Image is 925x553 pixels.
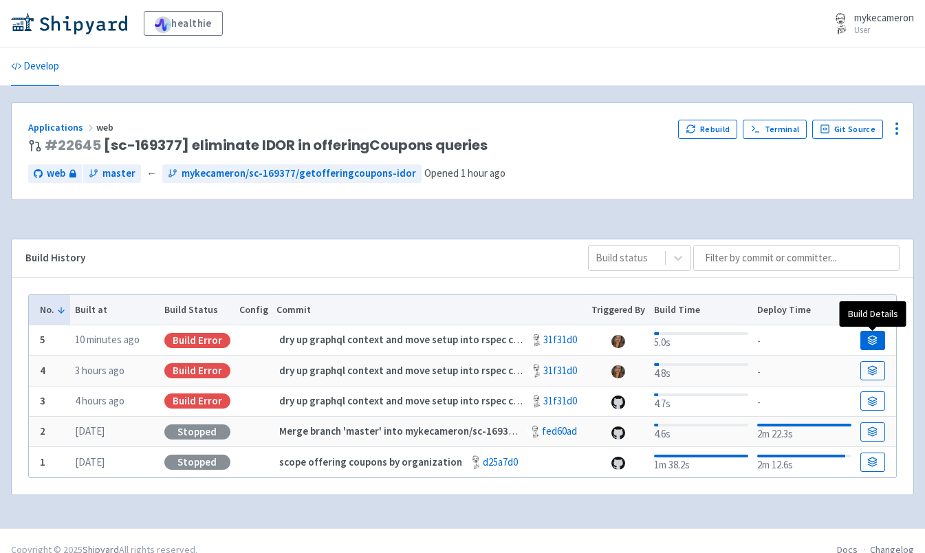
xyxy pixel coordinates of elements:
div: Build Error [164,393,230,409]
th: Commit [272,295,587,325]
th: Built at [70,295,160,325]
th: Build Status [160,295,235,325]
small: User [854,25,914,34]
div: Stopped [164,455,230,470]
span: web [96,121,116,133]
b: 3 [40,394,45,407]
div: - [757,362,851,380]
span: mykecameron/sc-169377/getofferingcoupons-idor [182,166,416,182]
th: Config [235,295,272,325]
a: web [28,164,82,183]
div: 1m 38.2s [654,452,748,473]
time: 3 hours ago [75,364,124,377]
a: master [83,164,141,183]
a: Git Source [812,120,883,139]
span: [sc-169377] eliminate IDOR in offeringCoupons queries [45,138,488,153]
img: Shipyard logo [11,12,127,34]
a: Build Details [860,422,885,442]
a: Applications [28,121,96,133]
div: 4.7s [654,391,748,412]
button: No. [40,303,66,317]
strong: dry up graphql context and move setup into rspec context to make difference clear [279,364,660,377]
time: [DATE] [75,424,105,437]
time: 1 hour ago [461,166,505,180]
a: Terminal [743,120,807,139]
b: 5 [40,333,45,346]
div: 5.0s [654,329,748,351]
a: mykecameron/sc-169377/getofferingcoupons-idor [162,164,422,183]
th: Build Time [649,295,752,325]
span: web [47,166,65,182]
b: 2 [40,424,45,437]
strong: Merge branch 'master' into mykecameron/sc-169377/getofferingcoupons-idor [279,424,640,437]
a: Build Details [860,453,885,472]
input: Filter by commit or committer... [693,245,900,271]
div: Stopped [164,424,230,440]
a: 31f31d0 [543,394,577,407]
div: 4.6s [654,421,748,442]
a: mykecameron User [818,12,914,34]
button: Rebuild [678,120,737,139]
time: 4 hours ago [75,394,124,407]
div: 4.8s [654,360,748,382]
a: Develop [11,47,59,86]
span: master [102,166,135,182]
div: Build Error [164,333,230,348]
a: Build Details [860,361,885,380]
a: d25a7d0 [483,455,518,468]
div: - [757,331,851,349]
th: Deploy Time [752,295,856,325]
strong: scope offering coupons by organization [279,455,462,468]
span: mykecameron [854,11,914,24]
a: Build Details [860,331,885,350]
strong: dry up graphql context and move setup into rspec context to make difference clear [279,333,660,346]
div: 2m 12.6s [757,452,851,473]
a: 31f31d0 [543,364,577,377]
span: ← [146,166,157,182]
a: 31f31d0 [543,333,577,346]
div: - [757,392,851,411]
strong: dry up graphql context and move setup into rspec context to make difference clear [279,394,660,407]
div: Build History [25,250,566,266]
th: Triggered By [587,295,650,325]
b: 4 [40,364,45,377]
div: 2m 22.3s [757,421,851,442]
span: Opened [424,166,505,180]
a: #22645 [45,135,101,155]
time: [DATE] [75,455,105,468]
time: 10 minutes ago [75,333,140,346]
a: Build Details [860,391,885,411]
a: fed60ad [542,424,577,437]
div: Build Error [164,363,230,378]
b: 1 [40,455,45,468]
a: healthie [144,11,223,36]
